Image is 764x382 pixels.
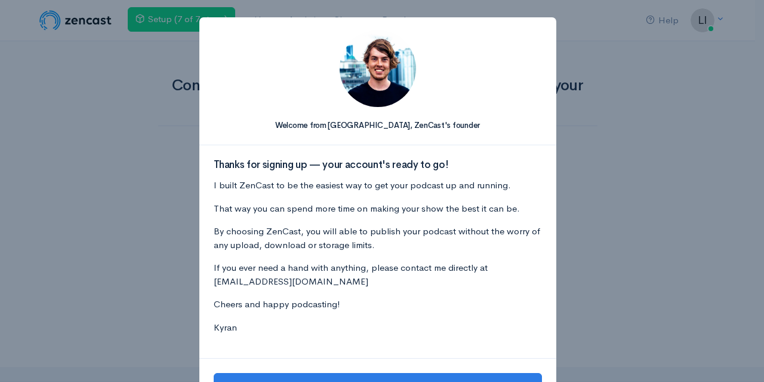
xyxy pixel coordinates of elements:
h5: Welcome from [GEOGRAPHIC_DATA], ZenCast's founder [214,121,542,130]
p: If you ever need a hand with anything, please contact me directly at [EMAIL_ADDRESS][DOMAIN_NAME] [214,261,542,288]
p: Kyran [214,321,542,335]
p: I built ZenCast to be the easiest way to get your podcast up and running. [214,179,542,192]
p: That way you can spend more time on making your show the best it can be. [214,202,542,216]
p: By choosing ZenCast, you will able to publish your podcast without the worry of any upload, downl... [214,225,542,252]
h3: Thanks for signing up — your account's ready to go! [214,160,542,171]
p: Cheers and happy podcasting! [214,298,542,311]
iframe: gist-messenger-bubble-iframe [723,341,752,370]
